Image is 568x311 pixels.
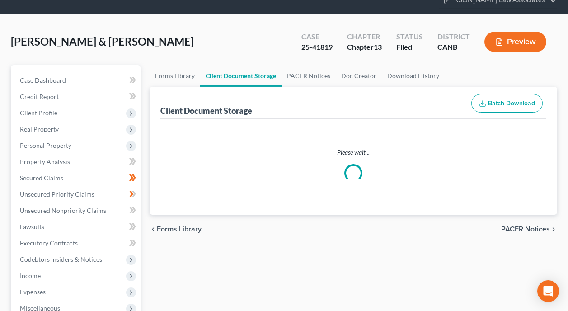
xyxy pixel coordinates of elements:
span: Secured Claims [20,174,63,182]
a: Forms Library [150,65,200,87]
i: chevron_left [150,226,157,233]
span: Forms Library [157,226,202,233]
a: PACER Notices [282,65,336,87]
a: Case Dashboard [13,72,141,89]
div: Chapter [347,32,382,42]
span: Credit Report [20,93,59,100]
span: Lawsuits [20,223,44,231]
div: Status [396,32,423,42]
span: Executory Contracts [20,239,78,247]
div: CANB [437,42,470,52]
span: Personal Property [20,141,71,149]
i: chevron_right [550,226,557,233]
div: 25-41819 [301,42,333,52]
span: Batch Download [488,99,535,107]
div: Filed [396,42,423,52]
div: Client Document Storage [160,105,252,116]
a: Client Document Storage [200,65,282,87]
span: Real Property [20,125,59,133]
button: Preview [484,32,546,52]
p: Please wait... [162,148,545,157]
a: Download History [382,65,445,87]
span: Codebtors Insiders & Notices [20,255,102,263]
span: Unsecured Priority Claims [20,190,94,198]
span: Property Analysis [20,158,70,165]
span: Unsecured Nonpriority Claims [20,207,106,214]
span: PACER Notices [501,226,550,233]
a: Unsecured Priority Claims [13,186,141,203]
span: Expenses [20,288,46,296]
div: Open Intercom Messenger [537,280,559,302]
button: Batch Download [471,94,543,113]
div: District [437,32,470,42]
a: Executory Contracts [13,235,141,251]
a: Credit Report [13,89,141,105]
div: Chapter [347,42,382,52]
span: [PERSON_NAME] & [PERSON_NAME] [11,35,194,48]
div: Case [301,32,333,42]
button: chevron_left Forms Library [150,226,202,233]
span: Income [20,272,41,279]
span: 13 [374,42,382,51]
a: Unsecured Nonpriority Claims [13,203,141,219]
a: Doc Creator [336,65,382,87]
a: Secured Claims [13,170,141,186]
a: Lawsuits [13,219,141,235]
span: Client Profile [20,109,57,117]
a: Property Analysis [13,154,141,170]
span: Case Dashboard [20,76,66,84]
button: PACER Notices chevron_right [501,226,557,233]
